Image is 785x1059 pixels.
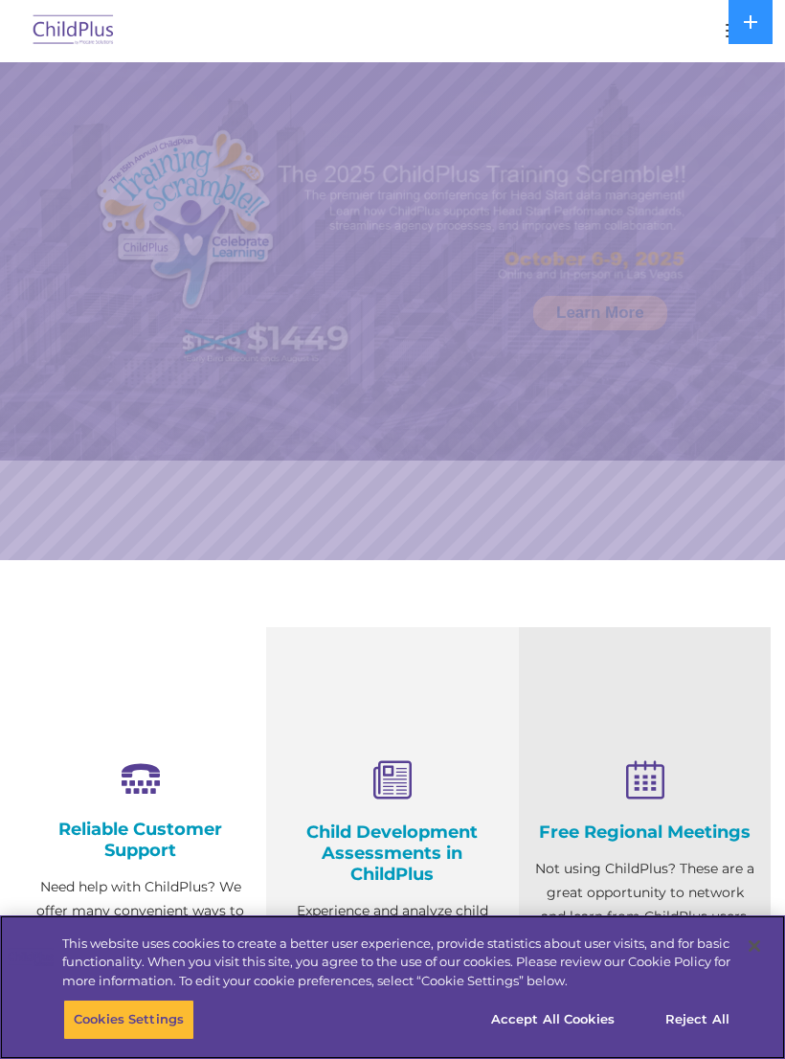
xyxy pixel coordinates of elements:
p: Not using ChildPlus? These are a great opportunity to network and learn from ChildPlus users. Fin... [533,857,756,977]
h4: Child Development Assessments in ChildPlus [280,822,504,885]
button: Accept All Cookies [481,1000,625,1040]
p: Need help with ChildPlus? We offer many convenient ways to contact our amazing Customer Support r... [29,875,252,1043]
button: Close [733,925,775,967]
button: Cookies Settings [63,1000,194,1040]
h4: Free Regional Meetings [533,822,756,843]
a: Learn More [533,296,667,330]
button: Reject All [638,1000,757,1040]
div: This website uses cookies to create a better user experience, provide statistics about user visit... [62,935,730,991]
img: ChildPlus by Procare Solutions [29,9,119,54]
h4: Reliable Customer Support [29,819,252,861]
p: Experience and analyze child assessments and Head Start data management in one system with zero c... [280,899,504,1043]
